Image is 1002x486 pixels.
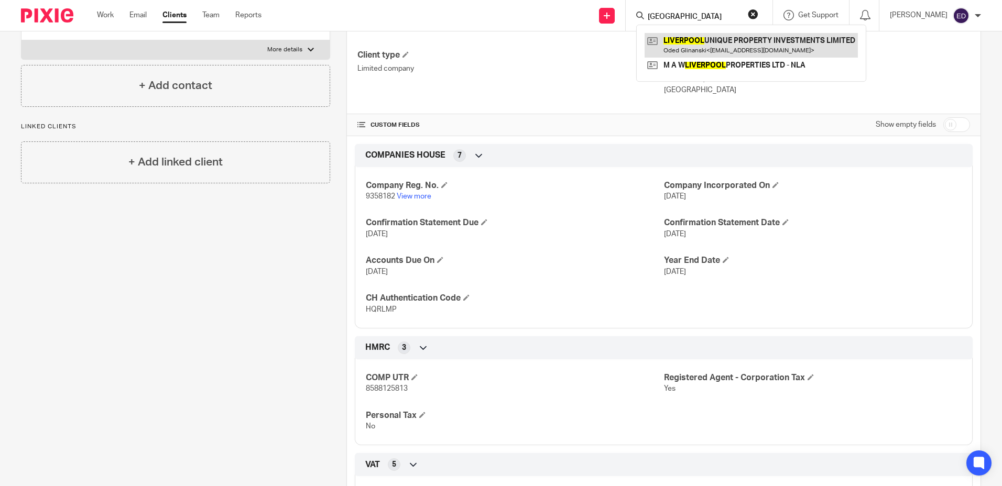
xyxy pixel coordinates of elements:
p: Limited company [357,63,663,74]
p: Linked clients [21,123,330,131]
img: svg%3E [953,7,970,24]
span: [DATE] [664,193,686,200]
p: [PERSON_NAME] [890,10,947,20]
span: 5 [392,459,396,470]
span: COMPANIES HOUSE [365,150,445,161]
h4: Company Reg. No. [366,180,663,191]
h4: Personal Tax [366,410,663,421]
span: 8588125813 [366,385,408,392]
span: No [366,423,375,430]
label: Show empty fields [876,119,936,130]
span: HQRLMP [366,306,397,313]
a: Team [202,10,220,20]
h4: Accounts Due On [366,255,663,266]
h4: COMP UTR [366,372,663,383]
a: Clients [162,10,187,20]
a: Email [129,10,147,20]
h4: Confirmation Statement Date [664,217,962,228]
span: [DATE] [664,230,686,238]
p: More details [267,46,302,54]
button: Clear [748,9,758,19]
p: [GEOGRAPHIC_DATA] [664,85,970,95]
a: Reports [235,10,262,20]
span: Yes [664,385,676,392]
h4: + Add contact [139,78,212,94]
h4: + Add linked client [128,154,223,170]
span: 7 [458,150,462,161]
span: 3 [402,343,406,353]
span: Get Support [798,12,838,19]
span: [DATE] [366,230,388,238]
span: HMRC [365,342,390,353]
h4: Company Incorporated On [664,180,962,191]
h4: Registered Agent - Corporation Tax [664,372,962,383]
h4: Client type [357,50,663,61]
h4: CH Authentication Code [366,293,663,304]
h4: CUSTOM FIELDS [357,121,663,129]
span: [DATE] [664,268,686,275]
span: 9358182 [366,193,395,200]
a: View more [397,193,431,200]
input: Search [647,13,741,22]
h4: Year End Date [664,255,962,266]
img: Pixie [21,8,73,23]
a: Work [97,10,114,20]
span: VAT [365,459,380,470]
h4: Confirmation Statement Due [366,217,663,228]
span: [DATE] [366,268,388,275]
